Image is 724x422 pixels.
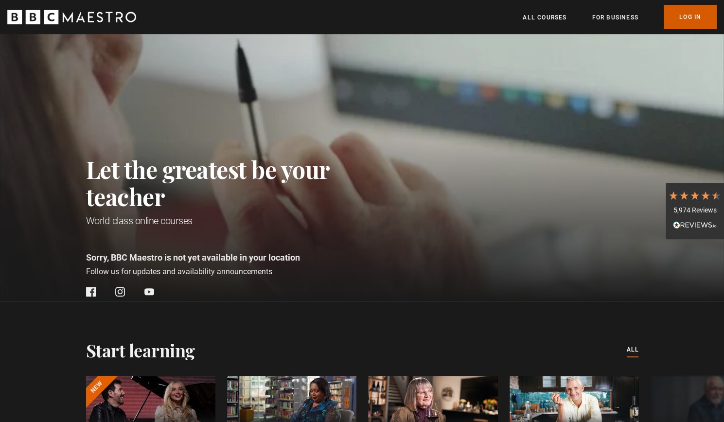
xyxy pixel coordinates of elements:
h1: World-class online courses [86,214,373,228]
div: 4.7 Stars [668,190,722,201]
img: REVIEWS.io [673,221,717,228]
a: All Courses [523,13,566,22]
svg: BBC Maestro [7,10,136,24]
p: Follow us for updates and availability announcements [86,266,373,278]
div: 5,974 Reviews [668,206,722,215]
p: Sorry, BBC Maestro is not yet available in your location [86,251,373,264]
a: All [627,345,638,355]
h2: Start learning [86,340,195,360]
h2: Let the greatest be your teacher [86,156,373,210]
div: 5,974 ReviewsRead All Reviews [666,183,724,239]
a: For business [592,13,638,22]
a: Log In [664,5,717,29]
div: Read All Reviews [668,220,722,232]
nav: Primary [523,5,717,29]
